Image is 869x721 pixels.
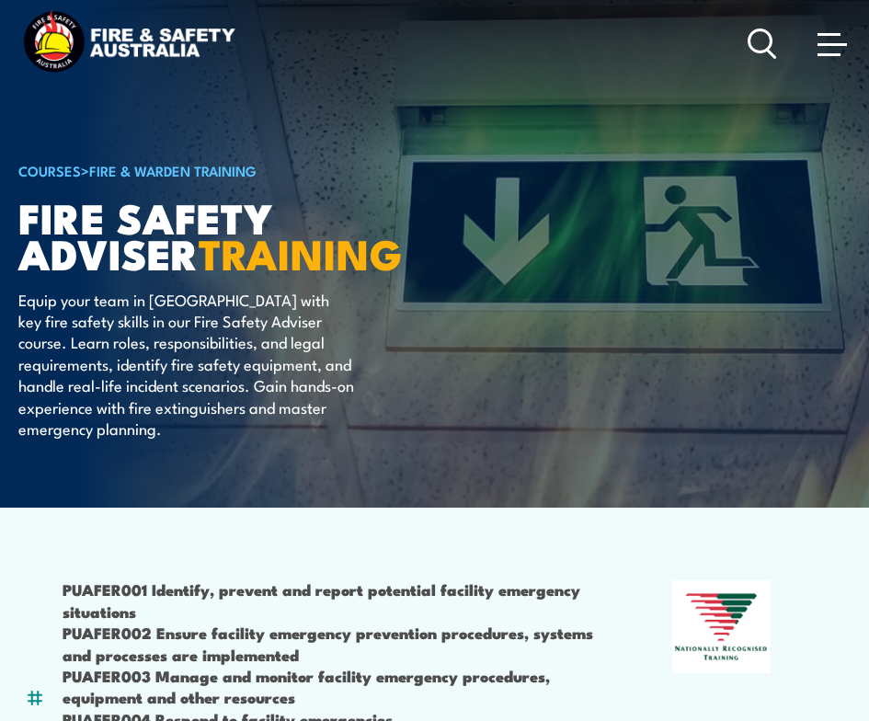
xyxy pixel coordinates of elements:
[89,160,257,180] a: Fire & Warden Training
[672,580,771,673] img: Nationally Recognised Training logo.
[18,159,473,181] h6: >
[63,622,599,665] li: PUAFER002 Ensure facility emergency prevention procedures, systems and processes are implemented
[63,578,599,622] li: PUAFER001 Identify, prevent and report potential facility emergency situations
[199,221,403,284] strong: TRAINING
[18,160,81,180] a: COURSES
[18,199,473,270] h1: FIRE SAFETY ADVISER
[63,665,599,708] li: PUAFER003 Manage and monitor facility emergency procedures, equipment and other resources
[18,289,354,440] p: Equip your team in [GEOGRAPHIC_DATA] with key fire safety skills in our Fire Safety Adviser cours...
